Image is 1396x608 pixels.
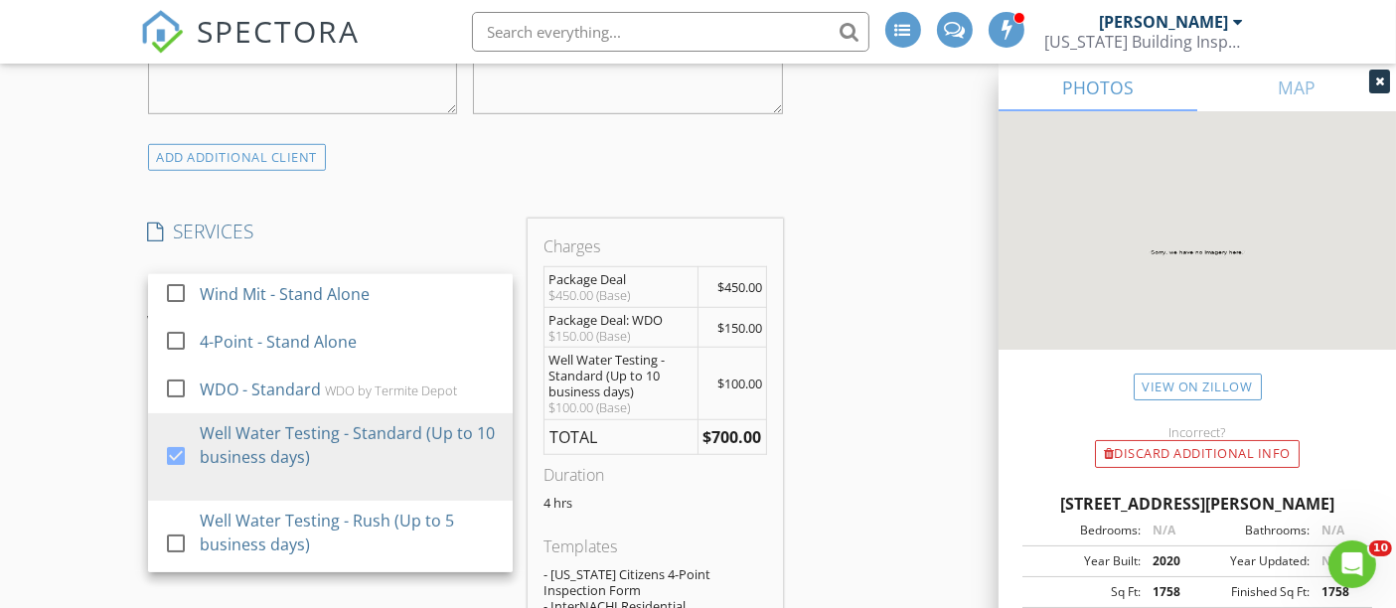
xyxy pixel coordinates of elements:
div: Discard Additional info [1095,440,1300,468]
div: Charges [543,234,767,258]
div: Year Updated: [1197,552,1310,570]
div: [PERSON_NAME] [1100,12,1229,32]
span: $450.00 [717,278,762,296]
span: 10 [1369,540,1392,556]
div: Duration [543,463,767,487]
div: 4-Point - Stand Alone [199,330,356,354]
p: 4 hrs [543,495,767,511]
iframe: Intercom live chat [1328,540,1376,588]
div: Incorrect? [999,424,1396,440]
div: Sq Ft: [1028,583,1141,601]
div: [STREET_ADDRESS][PERSON_NAME] [1022,492,1372,516]
div: Bathrooms: [1197,522,1310,539]
div: ADD ADDITIONAL client [148,144,327,171]
div: Well Water Testing - Rush (Up to 5 business days) [199,509,496,556]
div: Year Built: [1028,552,1141,570]
div: $150.00 (Base) [548,328,694,344]
div: $100.00 (Base) [548,399,694,415]
a: SPECTORA [140,27,361,69]
div: Package Deal: WDO [548,312,694,328]
span: N/A [1321,522,1344,538]
h4: SERVICES [148,219,512,244]
div: Florida Building Inspectorz [1045,32,1244,52]
div: 1758 [1141,583,1197,601]
img: streetview [999,111,1396,397]
div: 2020 [1141,552,1197,570]
img: The Best Home Inspection Software - Spectora [140,10,184,54]
td: TOTAL [543,420,698,455]
a: MAP [1197,64,1396,111]
span: $100.00 [717,375,762,392]
a: View on Zillow [1134,374,1262,400]
div: Wind Mit - Stand Alone [199,282,369,306]
div: - [US_STATE] Citizens 4-Point Inspection Form [543,566,767,598]
span: SPECTORA [198,10,361,52]
div: WDO by Termite Depot [324,382,456,398]
div: Well Water Testing - Standard (Up to 10 business days) [548,352,694,399]
div: Package Deal [548,271,694,287]
div: $450.00 (Base) [548,287,694,303]
strong: $700.00 [702,426,761,448]
div: Well Water Testing - Standard (Up to 10 business days) [199,421,496,469]
span: $150.00 [717,319,762,337]
div: Bedrooms: [1028,522,1141,539]
span: N/A [1321,552,1344,569]
div: Finished Sq Ft: [1197,583,1310,601]
div: WDO - Standard [199,378,320,401]
a: PHOTOS [999,64,1197,111]
div: Templates [543,534,767,558]
span: N/A [1153,522,1175,538]
input: Search everything... [472,12,869,52]
div: 1758 [1310,583,1366,601]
